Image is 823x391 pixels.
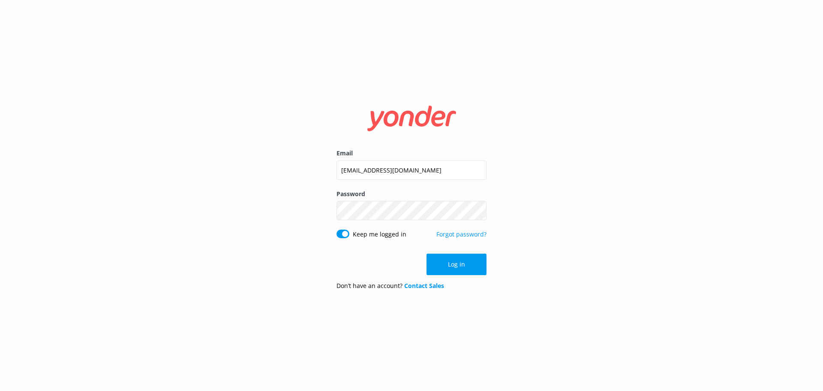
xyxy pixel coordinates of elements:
button: Show password [469,202,487,219]
a: Contact Sales [404,282,444,290]
p: Don’t have an account? [336,281,444,291]
a: Forgot password? [436,230,487,238]
button: Log in [427,254,487,275]
label: Keep me logged in [353,230,406,239]
label: Password [336,189,487,199]
label: Email [336,149,487,158]
input: user@emailaddress.com [336,161,487,180]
